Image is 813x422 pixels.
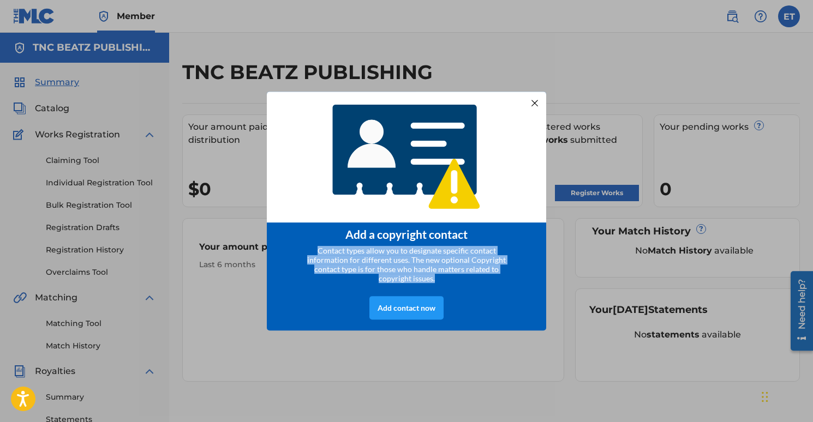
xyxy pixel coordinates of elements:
img: 4768233920565408.png [325,97,488,217]
div: entering modal [267,92,546,330]
div: Add contact now [369,296,444,319]
div: Open Resource Center [8,4,31,83]
span: Contact types allow you to designate specific contact information for different uses. The new opt... [307,246,506,283]
div: Need help? [12,12,27,62]
div: Add a copyright contact [280,227,533,241]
